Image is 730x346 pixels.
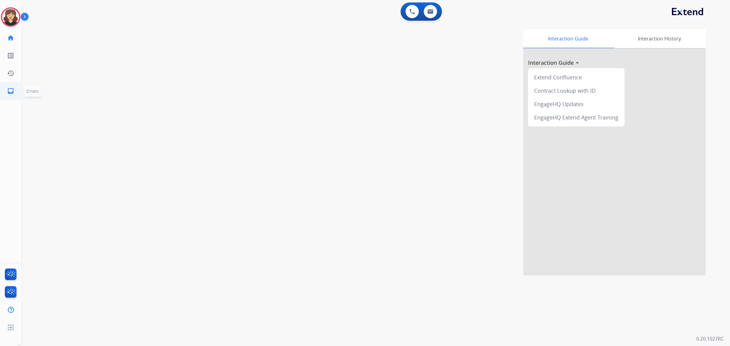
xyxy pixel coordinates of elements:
div: EngageHQ Updates [530,97,622,111]
div: Interaction History [613,29,706,48]
div: Extend Confluence [530,71,622,84]
mat-icon: home [7,34,14,42]
img: avatar [2,9,19,26]
mat-icon: history [7,70,14,77]
mat-icon: list_alt [7,52,14,59]
mat-icon: inbox [7,87,14,95]
div: EngageHQ Extend Agent Training [530,111,622,124]
div: Interaction Guide [523,29,613,48]
p: 0.20.1027RC [696,335,724,342]
span: Emails [26,88,39,94]
div: Contract Lookup with ID [530,84,622,97]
